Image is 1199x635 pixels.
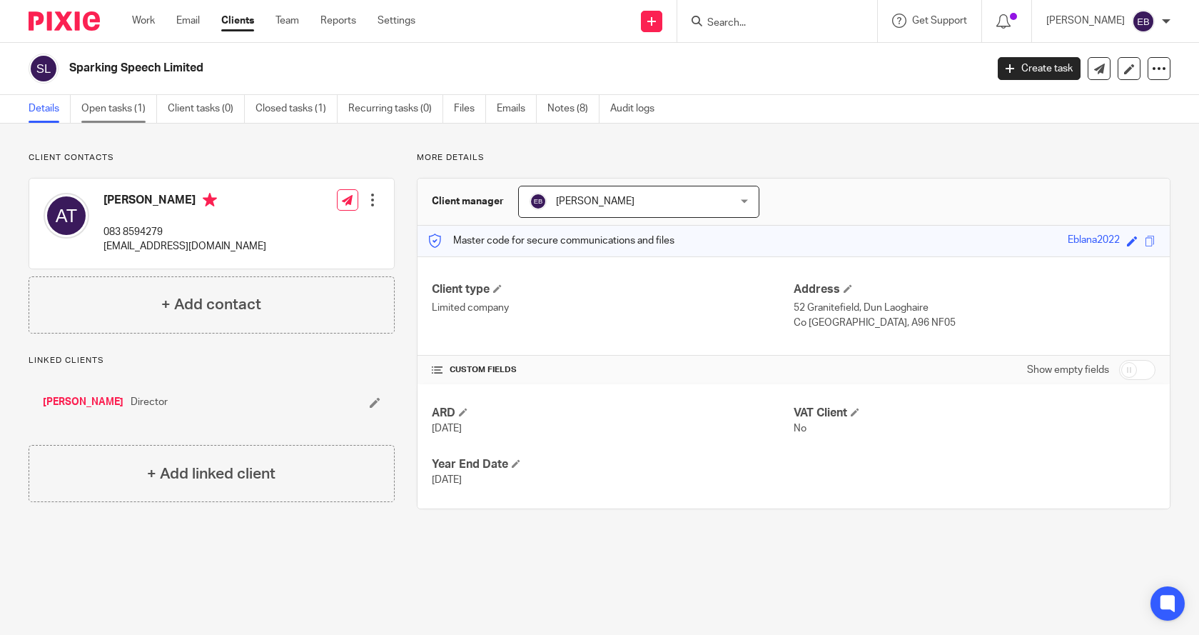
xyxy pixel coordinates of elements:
[610,95,665,123] a: Audit logs
[1068,233,1120,249] div: Eblana2022
[81,95,157,123] a: Open tasks (1)
[497,95,537,123] a: Emails
[706,17,834,30] input: Search
[432,301,794,315] p: Limited company
[43,395,123,409] a: [PERSON_NAME]
[417,152,1170,164] p: More details
[794,282,1155,297] h4: Address
[348,95,443,123] a: Recurring tasks (0)
[29,54,59,84] img: svg%3E
[1027,363,1109,377] label: Show empty fields
[432,406,794,421] h4: ARD
[103,193,266,211] h4: [PERSON_NAME]
[432,194,504,209] h3: Client manager
[432,364,794,376] h4: CUSTOM FIELDS
[912,16,967,26] span: Get Support
[44,193,89,239] img: svg%3E
[1132,10,1155,33] img: svg%3E
[147,463,275,485] h4: + Add linked client
[103,239,266,254] p: [EMAIL_ADDRESS][DOMAIN_NAME]
[794,424,806,434] span: No
[556,196,634,206] span: [PERSON_NAME]
[131,395,168,409] span: Director
[432,475,462,485] span: [DATE]
[168,95,245,123] a: Client tasks (0)
[103,225,266,239] p: 083 8594279
[454,95,486,123] a: Files
[161,294,261,316] h4: + Add contact
[256,95,338,123] a: Closed tasks (1)
[432,424,462,434] span: [DATE]
[320,14,356,28] a: Reports
[794,406,1155,421] h4: VAT Client
[1046,14,1125,28] p: [PERSON_NAME]
[203,193,217,207] i: Primary
[29,95,71,123] a: Details
[29,11,100,31] img: Pixie
[998,57,1081,80] a: Create task
[176,14,200,28] a: Email
[69,61,795,76] h2: Sparking Speech Limited
[530,193,547,210] img: svg%3E
[547,95,599,123] a: Notes (8)
[794,316,1155,330] p: Co [GEOGRAPHIC_DATA], A96 NF05
[275,14,299,28] a: Team
[378,14,415,28] a: Settings
[29,355,395,366] p: Linked clients
[29,152,395,164] p: Client contacts
[794,301,1155,315] p: 52 Granitefield, Dun Laoghaire
[428,234,674,248] p: Master code for secure communications and files
[221,14,254,28] a: Clients
[432,457,794,472] h4: Year End Date
[132,14,155,28] a: Work
[432,282,794,297] h4: Client type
